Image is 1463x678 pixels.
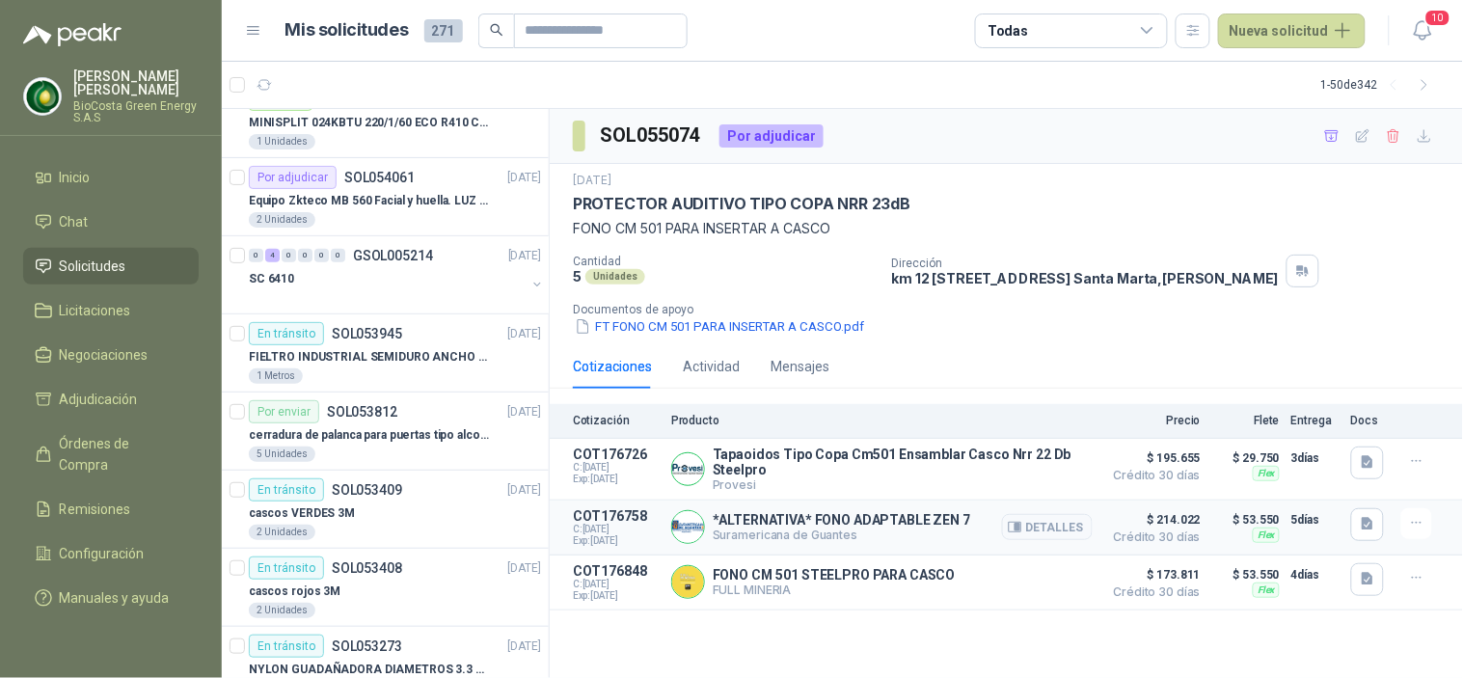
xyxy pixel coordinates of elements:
p: [DATE] [508,559,541,578]
div: 2 Unidades [249,212,315,228]
p: 4 días [1291,563,1340,586]
span: Solicitudes [60,256,126,277]
div: Unidades [585,269,645,285]
a: Licitaciones [23,292,199,329]
div: 4 [265,249,280,262]
p: $ 53.550 [1212,508,1280,531]
span: $ 214.022 [1104,508,1201,531]
a: En tránsitoSOL053945[DATE] FIELTRO INDUSTRIAL SEMIDURO ANCHO 25 MM1 Metros [222,314,549,393]
p: Equipo Zkteco MB 560 Facial y huella. LUZ VISIBLE [249,192,489,210]
span: Exp: [DATE] [573,535,660,547]
img: Logo peakr [23,23,122,46]
div: En tránsito [249,556,324,580]
p: cascos rojos 3M [249,583,340,601]
div: 0 [314,249,329,262]
img: Company Logo [672,453,704,485]
div: En tránsito [249,478,324,502]
div: Por enviar [249,400,319,423]
p: FULL MINERIA [713,583,956,597]
p: [PERSON_NAME] [PERSON_NAME] [73,69,199,96]
p: [DATE] [508,481,541,500]
p: Cantidad [573,255,877,268]
p: [DATE] [508,169,541,187]
a: Inicio [23,159,199,196]
a: Solicitudes [23,248,199,285]
span: 10 [1424,9,1451,27]
p: SOL053409 [332,483,402,497]
div: 0 [298,249,312,262]
span: C: [DATE] [573,579,660,590]
a: Adjudicación [23,381,199,418]
span: search [490,23,503,37]
p: [DATE] [508,403,541,421]
p: FONO CM 501 STEELPRO PARA CASCO [713,567,956,583]
h1: Mis solicitudes [285,16,409,44]
span: Configuración [60,543,145,564]
p: SOL053273 [332,639,402,653]
p: $ 29.750 [1212,447,1280,470]
p: Entrega [1291,414,1340,427]
div: 1 - 50 de 342 [1321,69,1440,100]
span: Exp: [DATE] [573,474,660,485]
a: En tránsitoSOL053408[DATE] cascos rojos 3M2 Unidades [222,549,549,627]
p: MINISPLIT 024KBTU 220/1/60 ECO R410 C/FR [249,114,489,132]
div: Mensajes [771,356,829,377]
img: Company Logo [672,511,704,543]
span: $ 173.811 [1104,563,1201,586]
p: Precio [1104,414,1201,427]
div: Flex [1253,528,1280,543]
div: Por adjudicar [719,124,824,148]
span: 271 [424,19,463,42]
a: Configuración [23,535,199,572]
p: Documentos de apoyo [573,303,1455,316]
button: Nueva solicitud [1218,14,1366,48]
a: RecibidoSOL054363[DATE] MINISPLIT 024KBTU 220/1/60 ECO R410 C/FR1 Unidades [222,80,549,158]
p: BioCosta Green Energy S.A.S [73,100,199,123]
p: COT176848 [573,563,660,579]
p: PROTECTOR AUDITIVO TIPO COPA NRR 23dB [573,194,910,214]
img: Company Logo [672,566,704,598]
div: En tránsito [249,322,324,345]
p: COT176758 [573,508,660,524]
div: 2 Unidades [249,603,315,618]
div: 0 [331,249,345,262]
a: Manuales y ayuda [23,580,199,616]
span: Adjudicación [60,389,138,410]
p: Producto [671,414,1093,427]
p: km 12 [STREET_ADDRESS] Santa Marta , [PERSON_NAME] [892,270,1279,286]
h3: SOL055074 [601,121,704,150]
span: C: [DATE] [573,524,660,535]
div: 1 Metros [249,368,303,384]
p: Cotización [573,414,660,427]
p: SC 6410 [249,270,294,288]
p: GSOL005214 [353,249,433,262]
p: Docs [1351,414,1390,427]
p: cascos VERDES 3M [249,504,355,523]
a: En tránsitoSOL053409[DATE] cascos VERDES 3M2 Unidades [222,471,549,549]
div: 2 Unidades [249,525,315,540]
span: Negociaciones [60,344,149,366]
span: Inicio [60,167,91,188]
p: SOL054061 [344,171,415,184]
div: 0 [282,249,296,262]
p: SOL053408 [332,561,402,575]
p: COT176726 [573,447,660,462]
span: Licitaciones [60,300,131,321]
p: SOL053812 [327,405,397,419]
div: En tránsito [249,635,324,658]
span: $ 195.655 [1104,447,1201,470]
span: Crédito 30 días [1104,531,1201,543]
p: [DATE] [573,172,611,190]
p: Dirección [892,257,1279,270]
p: 5 días [1291,508,1340,531]
div: Actividad [683,356,740,377]
p: Suramericana de Guantes [713,528,970,542]
p: SOL053945 [332,327,402,340]
p: [DATE] [508,247,541,265]
span: Exp: [DATE] [573,590,660,602]
div: Todas [988,20,1028,41]
div: 0 [249,249,263,262]
p: FIELTRO INDUSTRIAL SEMIDURO ANCHO 25 MM [249,348,489,366]
a: Por adjudicarSOL054061[DATE] Equipo Zkteco MB 560 Facial y huella. LUZ VISIBLE2 Unidades [222,158,549,236]
div: Flex [1253,583,1280,598]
